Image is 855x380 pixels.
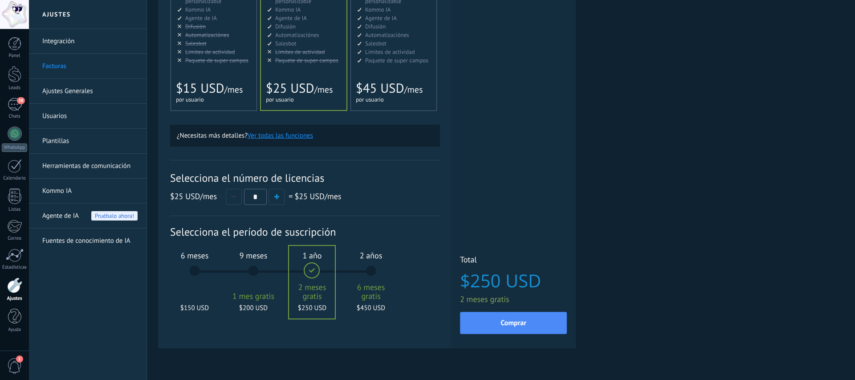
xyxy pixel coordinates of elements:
a: Facturas [42,54,138,79]
span: Límites de actividad [365,48,415,56]
span: 6 meses [171,250,219,261]
span: 2 años [347,250,395,261]
button: Comprar [460,312,567,334]
span: Automatizaciónes [185,31,229,39]
div: Listas [2,207,28,212]
span: /mes [224,84,243,95]
span: Automatizaciónes [365,31,409,39]
span: $15 USD [176,80,224,97]
span: Selecciona el período de suscripción [170,225,440,239]
li: Herramientas de comunicación [29,154,147,179]
span: Difusión [185,23,206,30]
span: Paquete de super campos [365,57,428,64]
div: WhatsApp [2,143,27,152]
span: $25 USD [170,191,200,201]
span: 1 [16,355,23,363]
span: Difusión [275,23,296,30]
li: Integración [29,29,147,54]
span: Kommo IA [365,6,391,13]
div: Calendario [2,176,28,181]
span: Salesbot [275,40,297,47]
span: $150 USD [171,304,219,312]
div: Chats [2,114,28,119]
span: Agente de IA [185,14,217,22]
span: 1 año [288,250,336,261]
li: Ajustes Generales [29,79,147,104]
span: Total [460,254,567,267]
span: $250 USD [460,271,567,290]
a: Plantillas [42,129,138,154]
div: Panel [2,53,28,59]
li: Plantillas [29,129,147,154]
span: Límites de actividad [275,48,325,56]
div: Ayuda [2,327,28,333]
span: Difusión [365,23,386,30]
span: $25 USD [266,80,314,97]
a: Usuarios [42,104,138,129]
span: Comprar [501,320,526,326]
span: Paquete de super campos [275,57,338,64]
div: Correo [2,236,28,241]
span: Salesbot [185,40,207,47]
a: Agente de IA Pruébalo ahora! [42,204,138,229]
span: Kommo IA [185,6,211,13]
span: 6 meses gratis [347,283,395,301]
span: Automatizaciónes [275,31,319,39]
div: Ajustes [2,296,28,302]
span: Selecciona el número de licencias [170,171,440,185]
span: por usuario [176,96,204,103]
span: 1 mes gratis [229,292,277,301]
span: Límites de actividad [185,48,235,56]
span: $450 USD [347,304,395,312]
span: 9 meses [229,250,277,261]
span: por usuario [266,96,294,103]
a: Herramientas de comunicación [42,154,138,179]
span: Pruébalo ahora! [91,211,138,221]
button: Ver todas las funciones [248,131,313,140]
span: Salesbot [365,40,387,47]
li: Agente de IA [29,204,147,229]
span: 38 [17,97,24,104]
div: Leads [2,85,28,91]
a: Integración [42,29,138,54]
span: 2 meses gratis [288,283,336,301]
span: /mes [404,84,423,95]
span: Agente de IA [275,14,307,22]
div: Estadísticas [2,265,28,270]
span: = [289,191,293,201]
li: Fuentes de conocimiento de IA [29,229,147,253]
span: /mes [170,191,224,201]
span: /mes [294,191,341,201]
a: Fuentes de conocimiento de IA [42,229,138,253]
span: $250 USD [288,304,336,312]
li: Kommo IA [29,179,147,204]
li: Usuarios [29,104,147,129]
span: Agente de IA [42,204,79,229]
span: Kommo IA [275,6,301,13]
span: $25 USD [294,191,324,201]
p: ¿Necesitas más detalles? [177,131,433,140]
a: Kommo IA [42,179,138,204]
li: Facturas [29,54,147,79]
span: /mes [314,84,333,95]
span: 2 meses gratis [460,294,567,304]
a: Ajustes Generales [42,79,138,104]
span: $200 USD [229,304,277,312]
span: Paquete de super campos [185,57,248,64]
span: por usuario [356,96,384,103]
span: Agente de IA [365,14,397,22]
span: $45 USD [356,80,404,97]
